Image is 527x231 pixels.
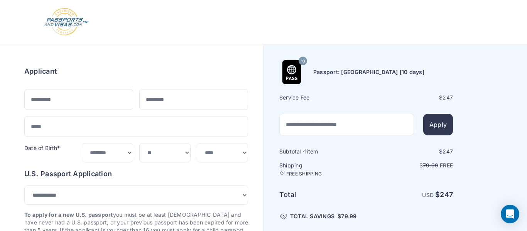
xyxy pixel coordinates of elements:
[440,162,453,169] span: Free
[280,60,304,84] img: Product Name
[24,211,113,218] strong: To apply for a new U.S. passport
[24,145,60,151] label: Date of Birth*
[301,56,305,66] span: 10
[44,8,90,36] img: Logo
[435,191,453,199] strong: $
[443,94,453,101] span: 247
[423,114,453,135] button: Apply
[423,162,438,169] span: 79.99
[304,148,307,155] span: 1
[279,189,365,200] h6: Total
[367,148,453,155] div: $
[440,191,453,199] span: 247
[367,94,453,101] div: $
[24,169,248,179] h6: U.S. Passport Application
[422,192,434,198] span: USD
[341,213,356,219] span: 79.99
[501,205,519,223] div: Open Intercom Messenger
[279,148,365,155] h6: Subtotal · item
[279,94,365,101] h6: Service Fee
[24,66,57,77] h6: Applicant
[279,162,365,177] h6: Shipping
[286,171,322,177] span: FREE SHIPPING
[313,68,424,76] h6: Passport: [GEOGRAPHIC_DATA] [10 days]
[290,212,334,220] span: TOTAL SAVINGS
[367,162,453,169] p: $
[338,212,356,220] span: $
[443,148,453,155] span: 247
